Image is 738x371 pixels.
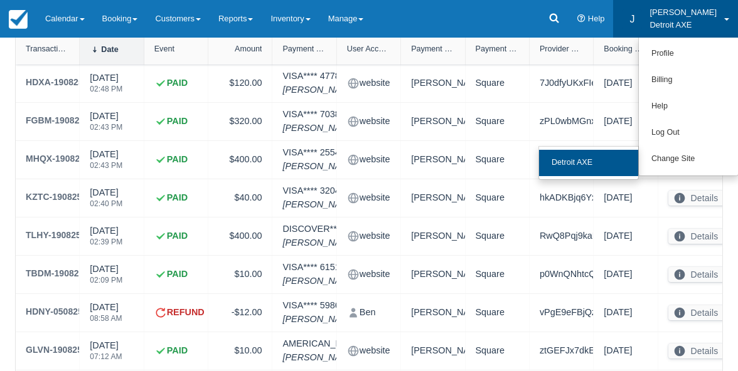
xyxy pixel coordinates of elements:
p: [PERSON_NAME] [650,6,717,19]
p: Detroit AXE [650,19,717,31]
strong: PAID [167,229,188,243]
div: website [347,189,390,207]
div: [DATE] [604,227,647,245]
div: Payment Customer [411,44,454,53]
a: Billing [639,67,738,93]
div: Payment Provider [476,44,519,53]
em: [PERSON_NAME] [282,122,356,135]
div: website [347,227,390,245]
div: [DATE] [90,148,122,177]
div: AMERICAN_EXPRESS **** 1005 [282,337,414,364]
div: [PERSON_NAME] [411,189,454,207]
div: website [347,342,390,360]
strong: PAID [167,344,188,358]
a: KZTC-190825-1 [26,189,90,207]
div: [DATE] [90,71,122,100]
a: Change Site [639,146,738,172]
a: Log Out [639,120,738,146]
div: Amount [235,44,262,53]
em: [PERSON_NAME] [282,274,356,288]
div: HDXA-190825-1 [26,75,91,90]
div: Event [154,44,174,53]
div: [PERSON_NAME] [411,75,454,92]
div: J [622,9,642,29]
div: 7J0dfyUKxFIexHMu9H8Z3GMQduCZY [540,75,583,92]
div: 02:40 PM [90,200,122,207]
div: TLHY-190825-1 [26,227,89,243]
div: [PERSON_NAME] [411,266,454,283]
div: Square [476,304,519,321]
div: [PERSON_NAME] [411,151,454,169]
div: [DATE] [90,263,122,291]
div: $10.00 [218,342,262,360]
div: [DATE] [90,224,122,253]
div: [DATE] [604,304,647,321]
div: $120.00 [218,75,262,92]
div: Ben [347,304,390,321]
a: Profile [639,41,738,67]
div: website [347,75,390,92]
em: [PERSON_NAME] [282,351,414,365]
div: ztGEFJx7dkE3kD7WBwAtkiEI54FZY [540,342,583,360]
div: $320.00 [218,113,262,130]
button: Details [668,305,726,320]
strong: PAID [167,268,188,281]
div: 07:12 AM [90,353,122,360]
div: hkADKBjq6Yxg3v4tAAiS0i5aS4YZY [540,189,583,207]
div: [DATE] [90,301,122,330]
div: $400.00 [218,151,262,169]
button: Details [668,343,726,358]
div: Booking Date [604,44,647,53]
div: User Account [347,44,390,53]
a: Detroit AXE [539,150,638,176]
a: Help [639,93,738,120]
div: [DATE] [90,339,122,368]
span: Help [588,14,605,23]
a: HDNY-050825-2 [26,304,91,321]
strong: PAID [167,115,188,128]
button: Details [668,267,726,282]
div: $10.00 [218,266,262,283]
div: 02:39 PM [90,238,122,246]
em: [PERSON_NAME] [282,160,356,174]
div: [DATE] [604,75,647,92]
div: Square [476,151,519,169]
div: MHQX-190825-1 [26,151,93,166]
div: vPgE9eFBjQz5fa3uNQREcp70LCFZY_pCZ8juadkNFpZlnlwnLvJYsP8QnNHGNoMOXdsJWv9vG [540,304,583,321]
div: $400.00 [218,227,262,245]
img: checkfront-main-nav-mini-logo.png [9,10,28,29]
em: [PERSON_NAME] [282,313,356,327]
strong: PAID [167,153,188,167]
div: 02:48 PM [90,85,122,93]
div: [DATE] [604,266,647,283]
div: Square [476,113,519,130]
div: [PERSON_NAME] [411,342,454,360]
div: KZTC-190825-1 [26,189,90,204]
button: Details [668,191,726,206]
div: [PERSON_NAME] [411,113,454,130]
div: [DATE] [604,113,647,130]
a: TBDM-190825-1 [26,266,92,283]
div: Payment Type [282,44,326,53]
div: -$12.00 [218,304,262,321]
div: zPL0wbMGnxf7LiaqGzIviK4DgxLZY [540,113,583,130]
a: MHQX-190825-1 [26,151,93,169]
a: FGBM-190825-1 [26,113,92,130]
em: [PERSON_NAME] [282,198,356,212]
i: Help [577,15,586,23]
div: [PERSON_NAME] [411,304,454,321]
div: [DATE] [90,110,122,138]
div: website [347,151,390,169]
div: 02:43 PM [90,162,122,169]
em: [PERSON_NAME] [282,83,356,97]
div: RwQ8Pqj9kaNGumJIAglE3F7DUFOZY [540,227,583,245]
em: [PERSON_NAME] [282,236,366,250]
a: HDXA-190825-1 [26,75,91,92]
div: 02:09 PM [90,276,122,284]
div: [PERSON_NAME] [411,227,454,245]
a: GLVN-190825-1 [26,342,90,360]
div: [DATE] [604,189,647,207]
div: Square [476,189,519,207]
div: [DATE] [90,186,122,215]
div: Provider Transaction [540,44,583,53]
